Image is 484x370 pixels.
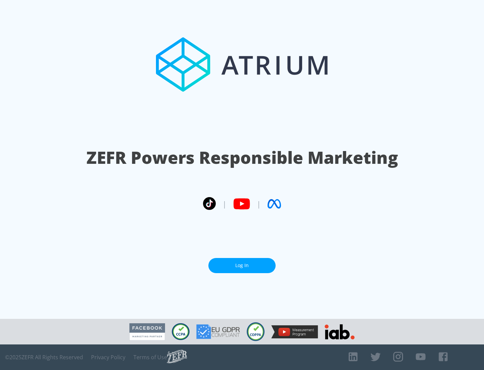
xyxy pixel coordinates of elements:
a: Log In [208,258,276,273]
span: | [257,199,261,209]
span: | [223,199,227,209]
img: IAB [325,324,355,339]
img: COPPA Compliant [247,322,265,341]
a: Terms of Use [133,354,167,361]
h1: ZEFR Powers Responsible Marketing [86,146,398,169]
a: Privacy Policy [91,354,125,361]
img: YouTube Measurement Program [271,325,318,338]
img: CCPA Compliant [172,323,190,340]
span: © 2025 ZEFR All Rights Reserved [5,354,83,361]
img: Facebook Marketing Partner [129,323,165,340]
img: GDPR Compliant [196,324,240,339]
